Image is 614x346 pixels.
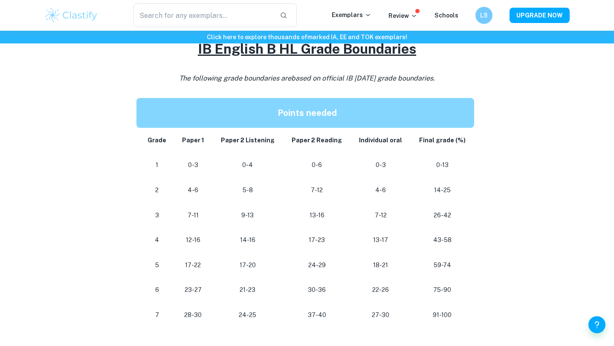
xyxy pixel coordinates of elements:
[419,137,466,144] strong: Final grade (%)
[181,210,206,221] p: 7-11
[44,7,98,24] img: Clastify logo
[147,259,168,271] p: 5
[147,210,168,221] p: 3
[357,234,403,246] p: 13-17
[219,159,276,171] p: 0-4
[181,234,206,246] p: 12-16
[181,185,206,196] p: 4-6
[290,309,344,321] p: 37-40
[221,137,275,144] strong: Paper 2 Listening
[133,3,273,27] input: Search for any exemplars...
[147,309,168,321] p: 7
[417,185,467,196] p: 14-25
[219,234,276,246] p: 14-16
[219,210,276,221] p: 9-13
[357,185,403,196] p: 4-6
[181,309,206,321] p: 28-30
[417,259,467,271] p: 59-74
[417,210,467,221] p: 26-42
[181,159,206,171] p: 0-3
[417,234,467,246] p: 43-58
[219,259,276,271] p: 17-20
[479,11,489,20] h6: LS
[148,137,166,144] strong: Grade
[359,137,402,144] strong: Individual oral
[2,32,612,42] h6: Click here to explore thousands of marked IA, EE and TOK exemplars !
[357,309,403,321] p: 27-30
[417,309,467,321] p: 91-100
[357,210,403,221] p: 7-12
[388,11,417,20] p: Review
[510,8,570,23] button: UPGRADE NOW
[291,74,435,82] span: based on official IB [DATE] grade boundaries.
[475,7,492,24] button: LS
[292,137,342,144] strong: Paper 2 Reading
[357,259,403,271] p: 18-21
[588,316,605,333] button: Help and Feedback
[332,10,371,20] p: Exemplars
[147,159,168,171] p: 1
[147,234,168,246] p: 4
[290,159,344,171] p: 0-6
[219,309,276,321] p: 24-25
[219,185,276,196] p: 5-8
[147,185,168,196] p: 2
[417,159,467,171] p: 0-13
[219,284,276,296] p: 21-23
[182,137,204,144] strong: Paper 1
[147,284,168,296] p: 6
[181,259,206,271] p: 17-22
[290,234,344,246] p: 17-23
[179,74,435,82] i: The following grade boundaries are
[290,259,344,271] p: 24-29
[357,284,403,296] p: 22-26
[417,284,467,296] p: 75-90
[181,284,206,296] p: 23-27
[357,159,403,171] p: 0-3
[278,108,337,118] strong: Points needed
[290,185,344,196] p: 7-12
[290,210,344,221] p: 13-16
[198,41,416,57] u: IB English B HL Grade Boundaries
[434,12,458,19] a: Schools
[290,284,344,296] p: 30-36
